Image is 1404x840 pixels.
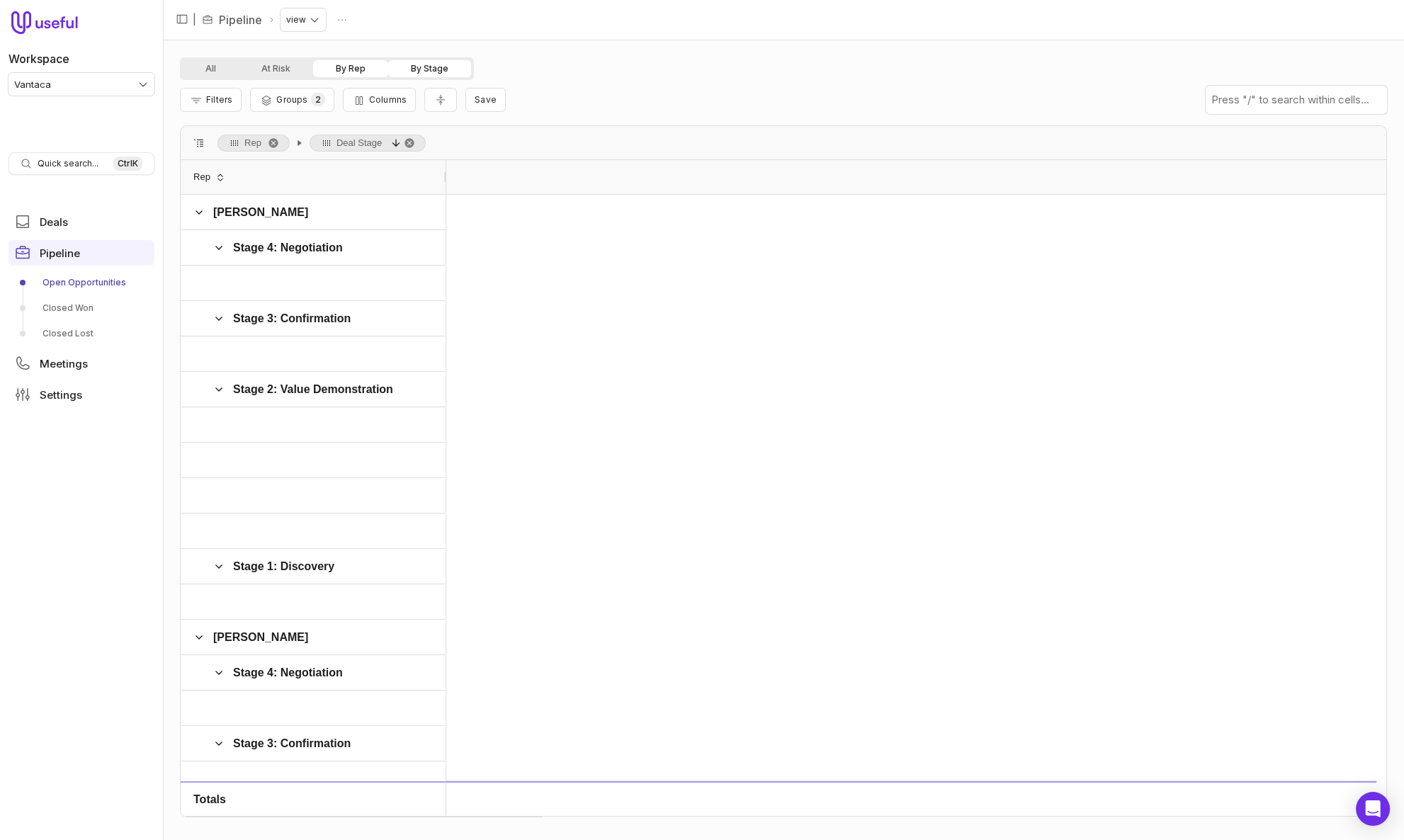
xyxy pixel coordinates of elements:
button: Collapse sidebar [171,8,193,30]
span: Save [475,94,497,105]
a: Closed Lost [9,322,154,345]
span: Deal Stage, descending. Press ENTER to sort. Press DELETE to remove [310,135,426,152]
a: Open Opportunities [9,271,154,294]
span: [PERSON_NAME] [213,631,308,643]
button: Actions [332,9,353,30]
span: Deals [40,217,68,227]
span: Stage 2: Value Demonstration [233,383,393,395]
span: Rep [193,169,210,186]
span: Rep. Press ENTER to sort. Press DELETE to remove [217,135,290,152]
span: Quick search... [38,158,98,169]
button: Create a new saved view [465,88,506,112]
div: Open Intercom Messenger [1356,792,1390,826]
a: Meetings [9,351,154,376]
span: Stage 4: Negotiation [233,242,343,254]
span: Stage 1: Discovery [233,560,334,572]
span: Stage 3: Confirmation [233,737,351,749]
span: [PERSON_NAME] [213,206,308,218]
span: Stage 3: Confirmation [233,312,351,324]
label: Workspace [9,50,69,67]
button: By Rep [313,60,388,77]
div: Pipeline submenu [9,271,154,345]
button: Group Pipeline [250,88,334,112]
span: 2 [311,93,325,106]
span: | [193,11,196,28]
span: Rep [244,135,261,152]
a: Settings [9,382,154,407]
button: Columns [343,88,416,112]
button: By Stage [388,60,471,77]
kbd: Ctrl K [113,157,142,171]
button: At Risk [239,60,313,77]
span: Stage 4: Negotiation [233,666,343,679]
span: Meetings [40,358,88,369]
a: Pipeline [219,11,262,28]
span: Groups [276,94,307,105]
a: Pipeline [9,240,154,266]
a: Closed Won [9,297,154,319]
span: Pipeline [40,248,80,259]
div: Row Groups [217,135,426,152]
span: Deal Stage [336,135,382,152]
span: Columns [369,94,407,105]
input: Press "/" to search within cells... [1206,86,1387,114]
span: Settings [40,390,82,400]
button: Collapse all rows [424,88,457,113]
span: Filters [206,94,232,105]
button: All [183,60,239,77]
a: Deals [9,209,154,234]
button: Filter Pipeline [180,88,242,112]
